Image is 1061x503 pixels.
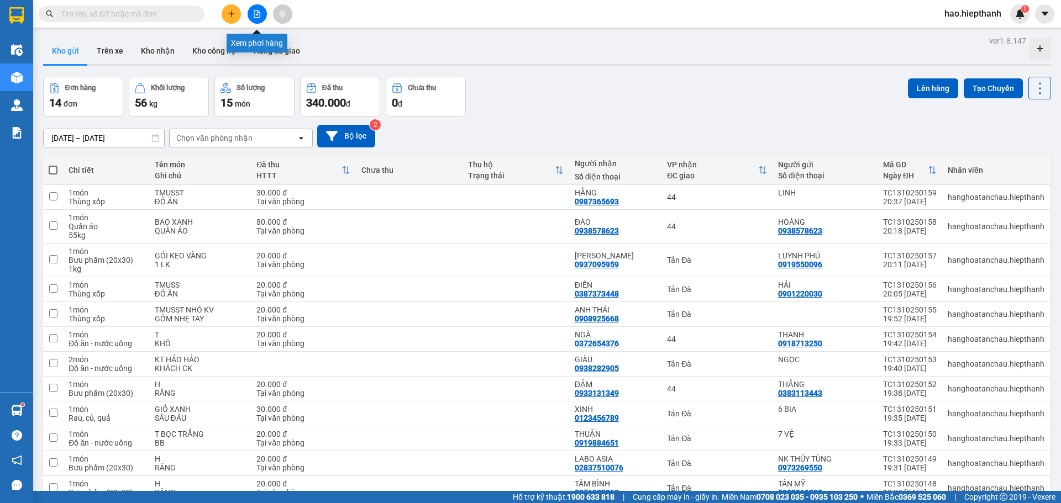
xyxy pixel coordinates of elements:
div: TC1310250154 [883,330,937,339]
div: Xem phơi hàng [227,34,287,52]
div: ver 1.8.147 [989,35,1026,47]
div: 20:18 [DATE] [883,226,937,235]
div: 1 món [69,188,143,197]
div: Tại văn phòng [256,389,350,398]
div: Bưu phẩm (20x30) [69,389,143,398]
button: Lên hàng [908,78,958,98]
button: aim [273,4,292,24]
strong: 0708 023 035 - 0935 103 250 [757,493,858,501]
sup: 1 [1021,5,1029,13]
div: Tản Đà [667,459,767,468]
button: Bộ lọc [317,125,375,147]
span: copyright [1000,493,1007,501]
div: TC1310250149 [883,454,937,463]
span: Miền Nam [722,491,858,503]
div: hanghoatanchau.hiepthanh [948,459,1044,468]
div: TC1310250159 [883,188,937,197]
div: Số điện thoại [778,171,872,180]
div: Đồ ăn - nước uống [69,364,143,373]
div: TẤN MỸ [778,479,872,488]
div: 20.000 đ [256,305,350,314]
div: 19:33 [DATE] [883,438,937,447]
div: 20:37 [DATE] [883,197,937,206]
div: 1 LK [155,260,246,269]
div: Thùng xốp [69,197,143,206]
div: 7 VỆ [778,430,872,438]
span: đ [346,99,350,108]
span: caret-down [1040,9,1050,19]
div: Thùng xốp [69,314,143,323]
div: 55 kg [69,231,143,240]
div: 1 món [69,213,143,222]
div: RĂNG [155,389,246,398]
th: Toggle SortBy [878,156,942,185]
div: 0387373448 [575,289,619,298]
div: Bưu phẩm (20x30) [69,463,143,472]
div: Tên món [155,160,246,169]
div: NGỌC [778,355,872,364]
div: 02837510076 [575,463,623,472]
span: | [954,491,956,503]
div: 0123456789 [575,414,619,422]
div: 20.000 đ [256,479,350,488]
div: 0938282905 [575,364,619,373]
div: 0383113443 [778,389,822,398]
span: 56 [135,96,147,109]
strong: 0369 525 060 [899,493,946,501]
div: 0919884651 [575,438,619,447]
div: 0372654376 [575,339,619,348]
button: file-add [248,4,267,24]
div: THANH [778,330,872,339]
div: 0973269550 [778,463,822,472]
span: Cung cấp máy in - giấy in: [633,491,719,503]
div: hanghoatanchau.hiepthanh [948,285,1044,294]
button: Kho nhận [132,38,183,64]
div: 20.000 đ [256,330,350,339]
div: Tại văn phòng [256,438,350,447]
div: KT HẢO HẢO [155,355,246,364]
div: Đã thu [256,160,342,169]
div: 1 món [69,479,143,488]
button: Kho gửi [43,38,88,64]
div: 20.000 đ [256,251,350,260]
th: Toggle SortBy [463,156,569,185]
div: 19:52 [DATE] [883,314,937,323]
div: Thu hộ [468,160,555,169]
div: Đồ ăn - nước uống [69,339,143,348]
div: TMUSST [155,188,246,197]
div: Số lượng [237,84,265,92]
div: 20:11 [DATE] [883,260,937,269]
span: aim [279,10,286,18]
sup: 2 [370,119,381,130]
div: Người gửi [778,160,872,169]
div: 0933131349 [575,389,619,398]
div: Khối lượng [151,84,185,92]
div: 0938578623 [575,226,619,235]
div: Chưa thu [408,84,436,92]
span: question-circle [12,430,22,441]
div: hanghoatanchau.hiepthanh [948,384,1044,393]
img: logo-vxr [9,7,24,24]
div: 1 món [69,454,143,463]
div: 1 món [69,280,143,289]
div: TC1310250155 [883,305,937,314]
span: plus [228,10,235,18]
div: hanghoatanchau.hiepthanh [948,256,1044,264]
div: ĐÀO [575,218,656,226]
div: HOÀNG TÙNG [575,251,656,260]
div: 0908925668 [575,314,619,323]
button: Trên xe [88,38,132,64]
button: Đơn hàng14đơn [43,77,123,117]
div: Chọn văn phòng nhận [176,133,253,144]
div: 2 món [69,355,143,364]
div: LABO ASIA [575,454,656,463]
span: 15 [220,96,233,109]
input: Tìm tên, số ĐT hoặc mã đơn [61,8,191,20]
div: Ghi chú [155,171,246,180]
div: Đơn hàng [65,84,96,92]
div: hanghoatanchau.hiepthanh [948,222,1044,231]
div: RĂNG [155,463,246,472]
div: 1 món [69,305,143,314]
div: Tản Đà [667,359,767,368]
span: | [623,491,624,503]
